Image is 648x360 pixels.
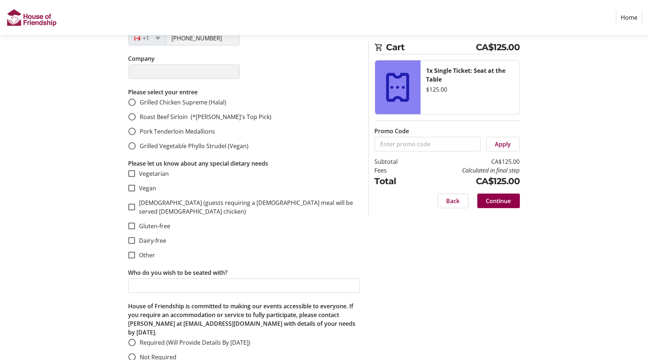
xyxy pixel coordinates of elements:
[375,157,417,166] td: Subtotal
[135,169,169,178] label: Vegetarian
[446,197,460,205] span: Back
[477,194,520,208] button: Continue
[375,166,417,175] td: Fees
[486,137,520,151] button: Apply
[140,339,251,347] span: Required (Will Provide Details By [DATE])
[6,3,57,32] img: House of Friendship's Logo
[135,184,156,193] label: Vegan
[386,41,476,54] span: Cart
[140,98,227,106] span: Grilled Chicken Supreme (Halal)
[426,67,506,83] strong: 1x Single Ticket: Seat at the Table
[135,198,360,216] label: [DEMOGRAPHIC_DATA] (guests requiring a [DEMOGRAPHIC_DATA] meal will be served [DEMOGRAPHIC_DATA] ...
[375,127,409,135] label: Promo Code
[140,127,215,135] span: Pork Tenderloin Medallions
[438,194,469,208] button: Back
[135,236,167,245] label: Dairy-free
[128,268,228,277] label: Who do you wish to be seated with?
[128,159,360,168] p: Please let us know about any special dietary needs
[486,197,511,205] span: Continue
[135,222,171,230] label: Gluten-free
[135,251,155,260] label: Other
[417,175,520,188] td: CA$125.00
[476,41,520,54] span: CA$125.00
[616,11,642,24] a: Home
[166,31,240,46] input: (506) 234-5678
[375,137,481,151] input: Enter promo code
[128,302,360,337] p: House of Friendship is committed to making our events accessible to everyone. If you require an a...
[426,85,514,94] div: $125.00
[140,113,272,121] span: Roast Beef Sirloin (*[PERSON_NAME]'s Top Pick)
[417,166,520,175] td: Calculated in final step
[128,88,360,96] p: Please select your entree
[375,175,417,188] td: Total
[140,142,249,150] span: Grilled Vegetable Phyllo Strudel (Vegan)
[417,157,520,166] td: CA$125.00
[128,54,155,63] label: Company
[495,140,511,149] span: Apply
